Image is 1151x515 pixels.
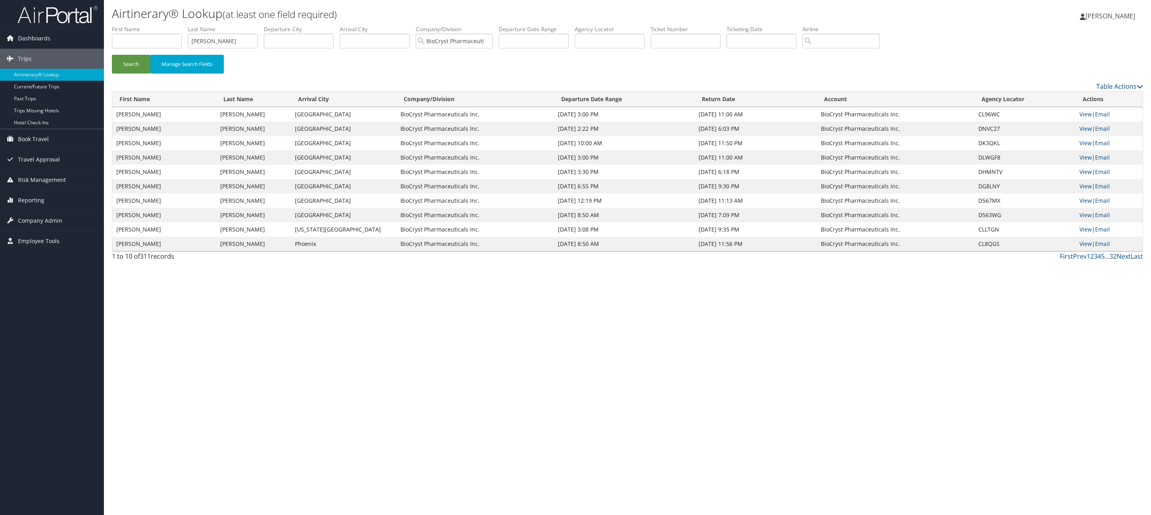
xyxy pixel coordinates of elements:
[1095,197,1110,204] a: Email
[1095,211,1110,219] a: Email
[974,136,1075,150] td: DK3QKL
[112,92,216,107] th: First Name: activate to sort column ascending
[1075,122,1143,136] td: |
[974,194,1075,208] td: D567MX
[695,165,817,179] td: [DATE] 6:18 PM
[112,237,216,251] td: [PERSON_NAME]
[140,252,151,261] span: 311
[18,5,98,24] img: airportal-logo.png
[112,165,216,179] td: [PERSON_NAME]
[396,92,554,107] th: Company/Division
[1079,110,1092,118] a: View
[695,237,817,251] td: [DATE] 11:56 PM
[396,194,554,208] td: BioCryst Pharmaceuticals Inc.
[554,136,695,150] td: [DATE] 10:00 AM
[1075,165,1143,179] td: |
[695,194,817,208] td: [DATE] 11:13 AM
[575,25,651,33] label: Agency Locator
[554,107,695,122] td: [DATE] 3:00 PM
[1090,252,1094,261] a: 2
[554,179,695,194] td: [DATE] 6:55 PM
[1060,252,1073,261] a: First
[1079,168,1092,176] a: View
[1079,226,1092,233] a: View
[974,165,1075,179] td: DHMNTV
[216,179,291,194] td: [PERSON_NAME]
[112,55,150,74] button: Search
[695,122,817,136] td: [DATE] 6:03 PM
[396,179,554,194] td: BioCryst Pharmaceuticals Inc.
[817,107,974,122] td: BioCryst Pharmaceuticals Inc.
[1096,82,1143,91] a: Table Actions
[291,194,396,208] td: [GEOGRAPHIC_DATA]
[1085,12,1135,20] span: [PERSON_NAME]
[216,150,291,165] td: [PERSON_NAME]
[396,237,554,251] td: BioCryst Pharmaceuticals Inc.
[817,208,974,222] td: BioCryst Pharmaceuticals Inc.
[18,211,62,231] span: Company Admin
[1095,226,1110,233] a: Email
[216,194,291,208] td: [PERSON_NAME]
[18,28,50,48] span: Dashboards
[974,92,1075,107] th: Agency Locator: activate to sort column ascending
[396,136,554,150] td: BioCryst Pharmaceuticals Inc.
[291,122,396,136] td: [GEOGRAPHIC_DATA]
[1105,252,1109,261] span: …
[1079,139,1092,147] a: View
[291,107,396,122] td: [GEOGRAPHIC_DATA]
[112,107,216,122] td: [PERSON_NAME]
[817,237,974,251] td: BioCryst Pharmaceuticals Inc.
[216,165,291,179] td: [PERSON_NAME]
[18,129,49,149] span: Book Travel
[396,150,554,165] td: BioCryst Pharmaceuticals Inc.
[291,165,396,179] td: [GEOGRAPHIC_DATA]
[1075,150,1143,165] td: |
[396,122,554,136] td: BioCryst Pharmaceuticals Inc.
[974,237,1075,251] td: CL8QGS
[112,5,799,22] h1: Airtinerary® Lookup
[1075,237,1143,251] td: |
[974,107,1075,122] td: CL96WC
[695,107,817,122] td: [DATE] 11:00 AM
[803,25,886,33] label: Airline
[291,136,396,150] td: [GEOGRAPHIC_DATA]
[554,150,695,165] td: [DATE] 3:00 PM
[1079,154,1092,161] a: View
[1079,240,1092,248] a: View
[112,194,216,208] td: [PERSON_NAME]
[18,49,32,69] span: Trips
[1087,252,1090,261] a: 1
[396,222,554,237] td: BioCryst Pharmaceuticals Inc.
[18,170,66,190] span: Risk Management
[554,92,695,107] th: Departure Date Range: activate to sort column ascending
[974,150,1075,165] td: DLWGF8
[188,25,264,33] label: Last Name
[817,150,974,165] td: BioCryst Pharmaceuticals Inc.
[554,194,695,208] td: [DATE] 12:19 PM
[554,122,695,136] td: [DATE] 2:22 PM
[291,92,396,107] th: Arrival City: activate to sort column ascending
[112,222,216,237] td: [PERSON_NAME]
[112,25,188,33] label: First Name
[1075,136,1143,150] td: |
[340,25,416,33] label: Arrival City
[291,237,396,251] td: Phoenix
[1109,252,1117,261] a: 32
[695,136,817,150] td: [DATE] 11:50 PM
[216,208,291,222] td: [PERSON_NAME]
[1101,252,1105,261] a: 5
[216,237,291,251] td: [PERSON_NAME]
[1095,125,1110,132] a: Email
[817,92,974,107] th: Account: activate to sort column ascending
[1075,92,1143,107] th: Actions
[1075,107,1143,122] td: |
[1117,252,1131,261] a: Next
[216,107,291,122] td: [PERSON_NAME]
[974,179,1075,194] td: DG8LNY
[396,107,554,122] td: BioCryst Pharmaceuticals Inc.
[291,208,396,222] td: [GEOGRAPHIC_DATA]
[112,122,216,136] td: [PERSON_NAME]
[817,179,974,194] td: BioCryst Pharmaceuticals Inc.
[1095,168,1110,176] a: Email
[695,179,817,194] td: [DATE] 9:30 PM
